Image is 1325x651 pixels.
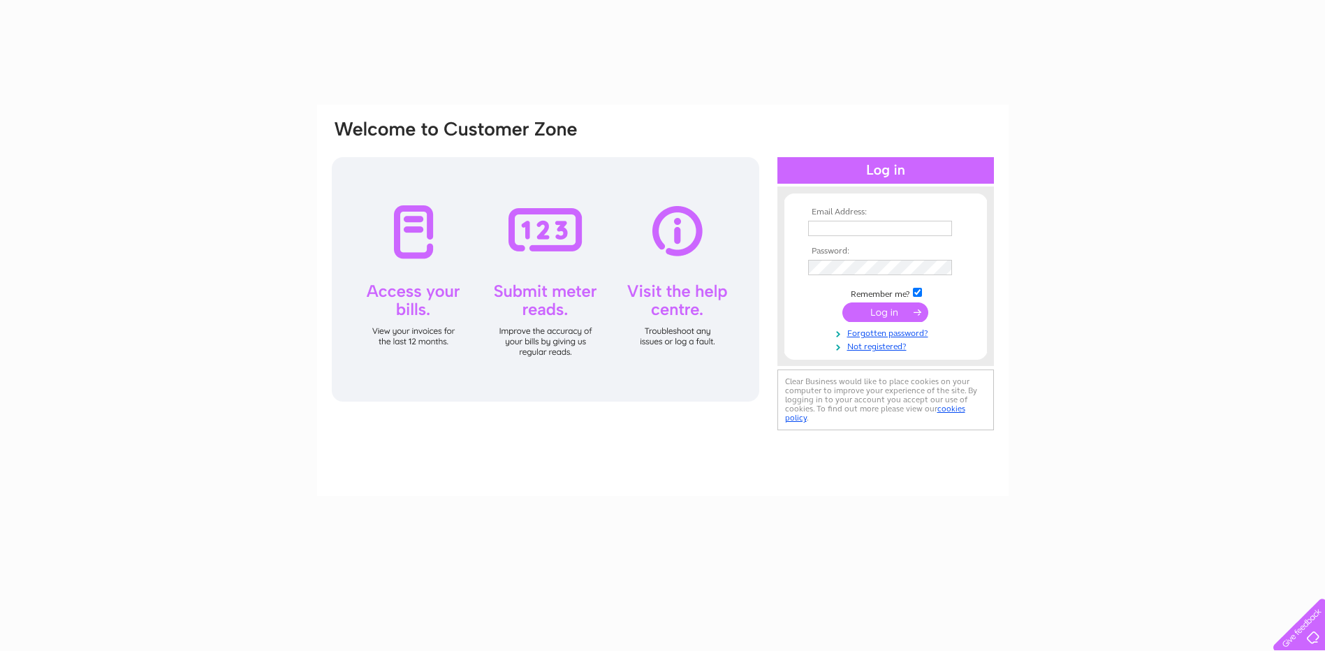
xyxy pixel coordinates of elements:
[805,247,967,256] th: Password:
[785,404,965,423] a: cookies policy
[777,370,994,430] div: Clear Business would like to place cookies on your computer to improve your experience of the sit...
[805,286,967,300] td: Remember me?
[808,325,967,339] a: Forgotten password?
[842,302,928,322] input: Submit
[805,207,967,217] th: Email Address:
[808,339,967,352] a: Not registered?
